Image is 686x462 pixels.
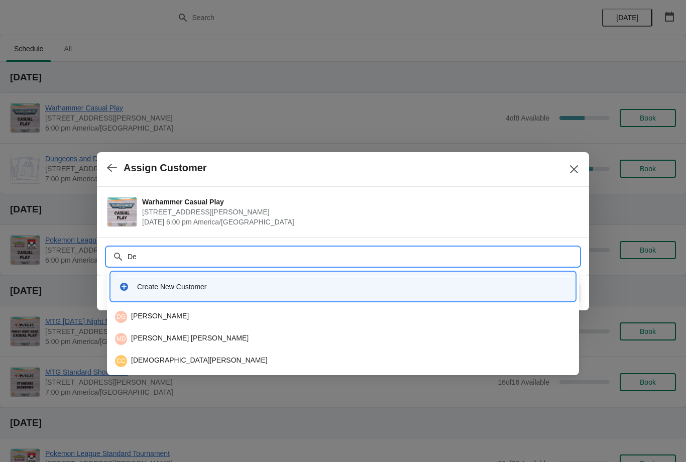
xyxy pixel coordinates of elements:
div: [PERSON_NAME] [115,311,571,323]
text: CC [117,358,126,365]
div: [DEMOGRAPHIC_DATA][PERSON_NAME] [115,355,571,367]
li: Christian Childers [107,349,579,371]
text: MD [117,335,126,342]
img: Warhammer Casual Play | 2040 Louetta Rd Ste I Spring, TX 77388 | October 8 | 6:00 pm America/Chicago [107,197,137,226]
span: Maddox Degarmo [115,333,127,345]
div: Create New Customer [137,282,567,292]
span: [DATE] 6:00 pm America/[GEOGRAPHIC_DATA] [142,217,574,227]
span: Christian Childers [115,355,127,367]
button: Close [565,160,583,178]
h2: Assign Customer [124,162,207,174]
div: [PERSON_NAME] [PERSON_NAME] [115,333,571,345]
li: Maddox Degarmo [107,327,579,349]
li: Devvon Greer [107,307,579,327]
span: Devvon Greer [115,311,127,323]
input: Search customer name or email [127,248,579,266]
text: DG [117,313,126,320]
span: [STREET_ADDRESS][PERSON_NAME] [142,207,574,217]
span: Warhammer Casual Play [142,197,574,207]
